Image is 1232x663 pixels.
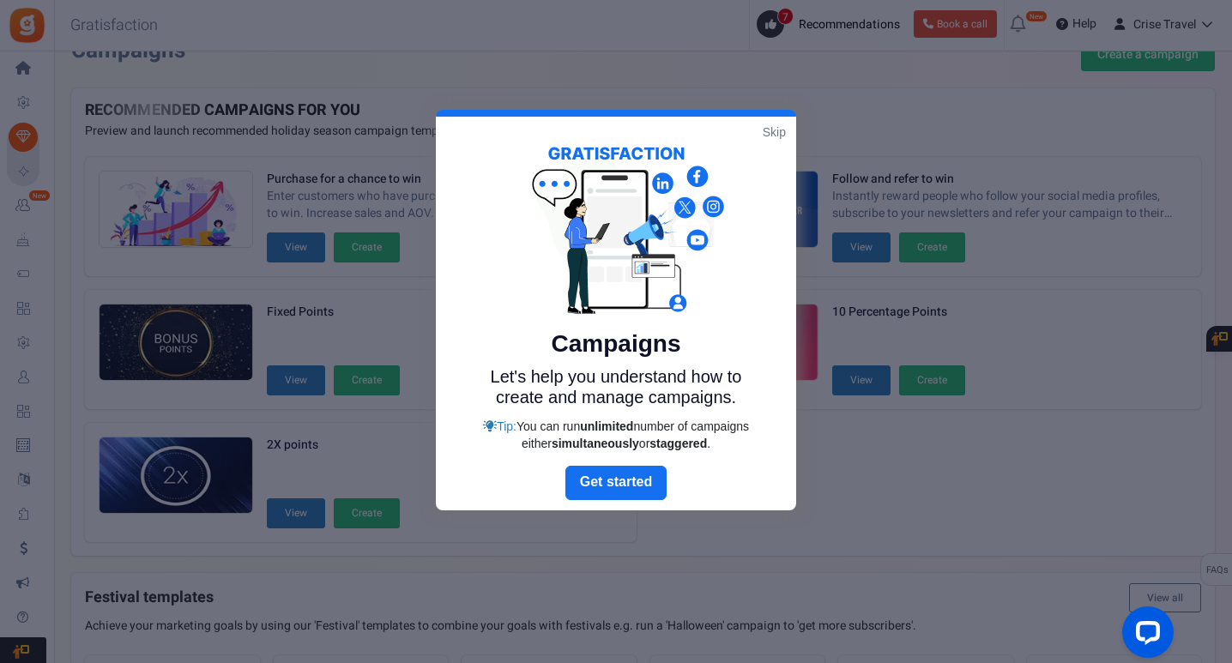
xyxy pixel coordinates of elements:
[474,418,758,452] div: Tip:
[474,366,758,407] p: Let's help you understand how to create and manage campaigns.
[474,330,758,358] h5: Campaigns
[763,124,786,141] a: Skip
[516,419,749,450] span: You can run number of campaigns either or .
[649,437,707,450] strong: staggered
[580,419,633,433] strong: unlimited
[565,466,667,500] a: Next
[552,437,639,450] strong: simultaneously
